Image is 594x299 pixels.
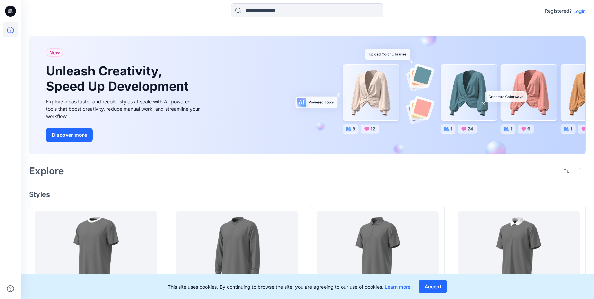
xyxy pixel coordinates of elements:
a: 914642_219_SIZE M_2022_2_5_B53384_MP_05_20_2025 [317,211,439,288]
a: 99820_588_SIZE M_2022_2_B53384_TL_05_21_25 [458,211,580,288]
span: New [49,48,60,57]
h4: Styles [29,190,586,199]
a: 919559_SP226_SIZE_M_V2022_2_5_B53384_HA_05_21_25 [176,211,298,288]
p: Registered? [545,7,572,15]
a: Learn more [385,284,410,290]
a: 916846_M9K20482_SIZE M_2022_2_5_B53384_MP_05_22_2025 [35,211,157,288]
div: Explore ideas faster and recolor styles at scale with AI-powered tools that boost creativity, red... [46,98,202,120]
a: Discover more [46,128,202,142]
button: Discover more [46,128,93,142]
button: Accept [419,280,447,293]
h1: Unleash Creativity, Speed Up Development [46,64,192,93]
p: Login [573,8,586,15]
h2: Explore [29,165,64,176]
p: This site uses cookies. By continuing to browse the site, you are agreeing to our use of cookies. [168,283,410,290]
